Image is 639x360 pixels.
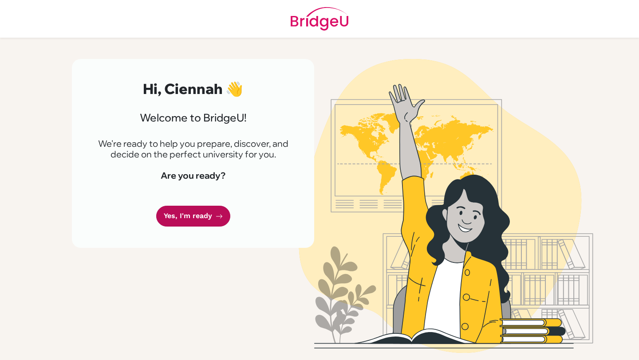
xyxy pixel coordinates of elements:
[93,170,293,181] h4: Are you ready?
[93,111,293,124] h3: Welcome to BridgeU!
[93,80,293,97] h2: Hi, Ciennah 👋
[156,206,230,227] a: Yes, I'm ready
[93,138,293,160] p: We're ready to help you prepare, discover, and decide on the perfect university for you.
